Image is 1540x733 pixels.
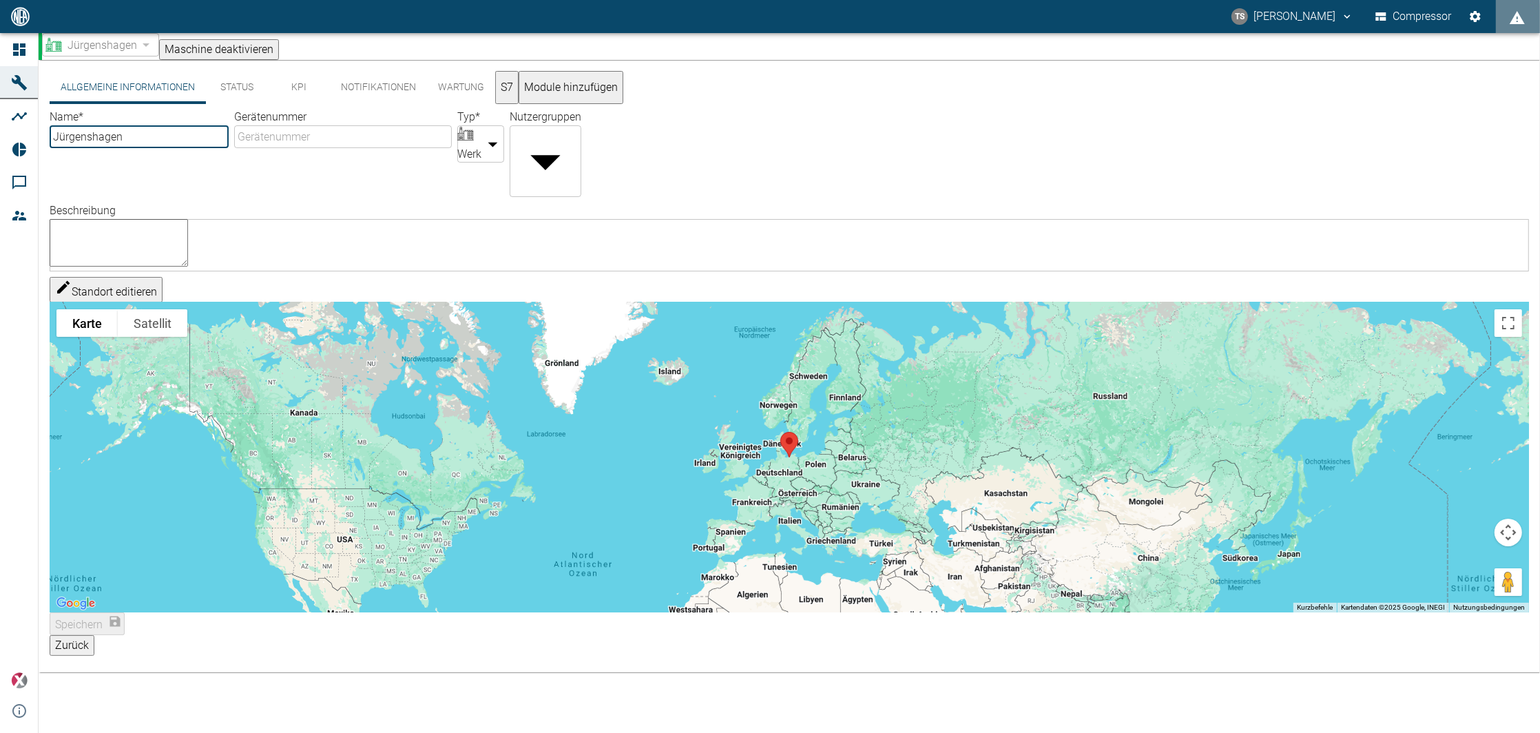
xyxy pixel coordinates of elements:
label: Beschreibung [50,204,116,217]
img: logo [10,7,31,25]
input: Gerätenummer [234,125,452,148]
div: TS [1231,8,1248,25]
button: Module hinzufügen [519,71,623,104]
button: timo.streitbuerger@arcanum-energy.de [1229,4,1355,29]
button: Status [206,71,268,104]
span: Jürgenshagen [67,37,137,53]
button: Notifikationen [330,71,427,104]
button: Zurück [50,635,94,656]
button: Maschine deaktivieren [159,39,279,60]
button: S7 [495,71,519,104]
label: Name * [50,110,83,123]
button: Wartung [427,71,495,104]
label: Nutzergruppen [510,110,581,123]
button: Compressor [1373,4,1455,29]
input: Name [50,125,229,148]
a: Jürgenshagen [45,37,137,53]
button: KPI [268,71,330,104]
img: Xplore Logo [11,672,28,689]
span: Werk [457,146,481,163]
button: Standort editieren [50,277,163,302]
button: Speichern [50,612,125,635]
label: Typ * [457,110,480,123]
button: Allgemeine Informationen [50,71,206,104]
label: Gerätenummer [234,110,306,123]
button: Einstellungen [1463,4,1488,29]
